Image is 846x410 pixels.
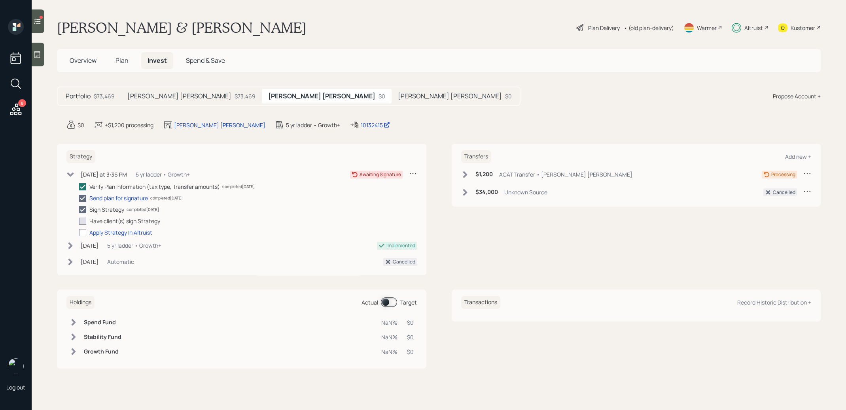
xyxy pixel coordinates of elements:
div: 10132415 [361,121,390,129]
div: 8 [18,99,26,107]
div: $0 [505,92,512,100]
img: treva-nostdahl-headshot.png [8,358,24,374]
div: completed [DATE] [127,207,159,213]
div: Altruist [744,24,763,32]
div: [DATE] [81,241,98,250]
h6: Spend Fund [84,319,121,326]
span: Spend & Save [186,56,225,65]
div: Implemented [386,242,415,249]
div: Add new + [785,153,811,160]
h6: Transactions [461,296,500,309]
div: NaN% [381,333,397,341]
div: $0 [407,318,414,327]
h6: Stability Fund [84,334,121,340]
div: Record Historic Distribution + [737,299,811,306]
h6: Transfers [461,150,491,163]
div: $73,469 [235,92,256,100]
div: $0 [407,348,414,356]
h5: [PERSON_NAME] [PERSON_NAME] [398,92,502,100]
div: NaN% [381,318,397,327]
h5: Portfolio [66,92,91,100]
h6: Growth Fund [84,348,121,355]
div: NaN% [381,348,397,356]
div: Apply Strategy In Altruist [89,228,152,237]
h5: [PERSON_NAME] [PERSON_NAME] [127,92,231,100]
div: $73,469 [94,92,115,100]
h1: [PERSON_NAME] & [PERSON_NAME] [57,19,307,36]
div: [PERSON_NAME] [PERSON_NAME] [174,121,265,129]
div: $0 [407,333,414,341]
div: Automatic [107,258,134,266]
div: ACAT Transfer • [PERSON_NAME] [PERSON_NAME] [499,170,632,179]
div: 5 yr ladder • Growth+ [286,121,340,129]
span: Plan [115,56,129,65]
div: 5 yr ladder • Growth+ [136,170,190,179]
div: Actual [361,298,378,307]
span: Invest [148,56,167,65]
div: Verify Plan Information (tax type, Transfer amounts) [89,182,220,191]
div: Cancelled [773,189,795,196]
span: Overview [70,56,97,65]
div: [DATE] at 3:36 PM [81,170,127,179]
div: [DATE] [81,258,98,266]
div: Unknown Source [504,188,547,196]
div: Target [400,298,417,307]
h6: Strategy [66,150,95,163]
div: completed [DATE] [222,184,255,190]
div: 5 yr ladder • Growth+ [107,241,161,250]
div: Processing [771,171,795,178]
div: completed [DATE] [150,195,183,201]
div: • (old plan-delivery) [624,24,674,32]
div: Kustomer [791,24,815,32]
h6: Holdings [66,296,95,309]
div: Log out [6,384,25,391]
div: Cancelled [393,258,415,265]
div: Sign Strategy [89,205,124,214]
h6: $34,000 [475,189,498,196]
div: Have client(s) sign Strategy [89,217,160,225]
div: Send plan for signature [89,194,148,202]
div: Warmer [697,24,717,32]
h6: $1,200 [475,171,493,178]
div: +$1,200 processing [105,121,153,129]
h5: [PERSON_NAME] [PERSON_NAME] [268,92,375,100]
div: Propose Account + [773,92,821,100]
div: Awaiting Signature [360,171,401,178]
div: $0 [78,121,84,129]
div: $0 [379,92,385,100]
div: Plan Delivery [588,24,620,32]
